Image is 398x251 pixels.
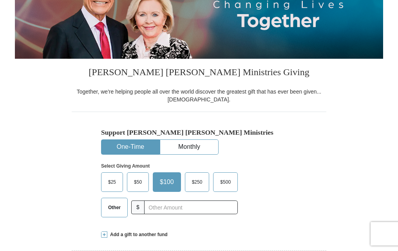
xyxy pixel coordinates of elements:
[144,200,238,214] input: Other Amount
[156,176,178,188] span: $100
[131,200,145,214] span: $
[104,176,120,188] span: $25
[101,140,159,154] button: One-Time
[130,176,146,188] span: $50
[101,128,297,137] h5: Support [PERSON_NAME] [PERSON_NAME] Ministries
[101,163,150,169] strong: Select Giving Amount
[160,140,218,154] button: Monthly
[107,231,168,238] span: Add a gift to another fund
[72,88,326,103] div: Together, we're helping people all over the world discover the greatest gift that has ever been g...
[104,202,125,213] span: Other
[188,176,206,188] span: $250
[72,59,326,88] h3: [PERSON_NAME] [PERSON_NAME] Ministries Giving
[216,176,235,188] span: $500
